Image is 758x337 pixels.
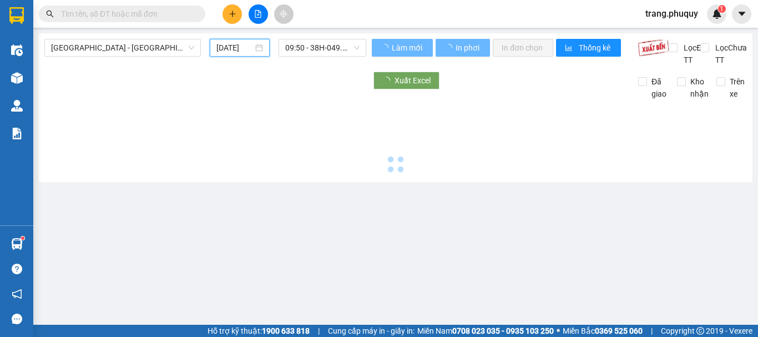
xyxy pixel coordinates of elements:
span: Hỗ trợ kỹ thuật: [208,325,310,337]
span: | [651,325,653,337]
img: warehouse-icon [11,44,23,56]
img: logo-vxr [9,7,24,24]
span: question-circle [12,264,22,274]
span: Thống kê [579,42,612,54]
span: Kho nhận [686,76,713,100]
span: Cung cấp máy in - giấy in: [328,325,415,337]
span: | [318,325,320,337]
img: 9k= [638,39,669,57]
span: Miền Bắc [563,325,643,337]
span: file-add [254,10,262,18]
button: bar-chartThống kê [556,39,621,57]
span: 1 [720,5,724,13]
span: plus [229,10,236,18]
img: icon-new-feature [712,9,722,19]
span: Đã giao [647,76,671,100]
img: solution-icon [11,128,23,139]
span: message [12,314,22,324]
span: caret-down [737,9,747,19]
input: Tìm tên, số ĐT hoặc mã đơn [61,8,192,20]
span: search [46,10,54,18]
strong: 0369 525 060 [595,326,643,335]
button: In phơi [436,39,490,57]
button: file-add [249,4,268,24]
span: Lọc Chưa TT [711,42,749,66]
button: caret-down [732,4,751,24]
span: Trên xe [725,76,749,100]
span: In phơi [456,42,481,54]
input: 14/10/2025 [216,42,253,54]
span: loading [444,44,454,52]
span: ⚪️ [557,329,560,333]
button: Làm mới [372,39,433,57]
button: Xuất Excel [373,72,439,89]
span: notification [12,289,22,299]
button: aim [274,4,294,24]
span: aim [280,10,287,18]
img: warehouse-icon [11,72,23,84]
span: bar-chart [565,44,574,53]
span: 09:50 - 38H-049.94 [285,39,360,56]
img: warehouse-icon [11,238,23,250]
sup: 1 [718,5,726,13]
span: Làm mới [392,42,424,54]
strong: 0708 023 035 - 0935 103 250 [452,326,554,335]
img: warehouse-icon [11,100,23,112]
span: loading [381,44,390,52]
button: In đơn chọn [493,39,553,57]
span: Miền Nam [417,325,554,337]
span: Lọc Đã TT [679,42,708,66]
sup: 1 [21,237,24,240]
strong: 1900 633 818 [262,326,310,335]
span: Hà Nội - Hà Tĩnh [51,39,194,56]
button: plus [223,4,242,24]
span: copyright [696,327,704,335]
span: trang.phuquy [636,7,707,21]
